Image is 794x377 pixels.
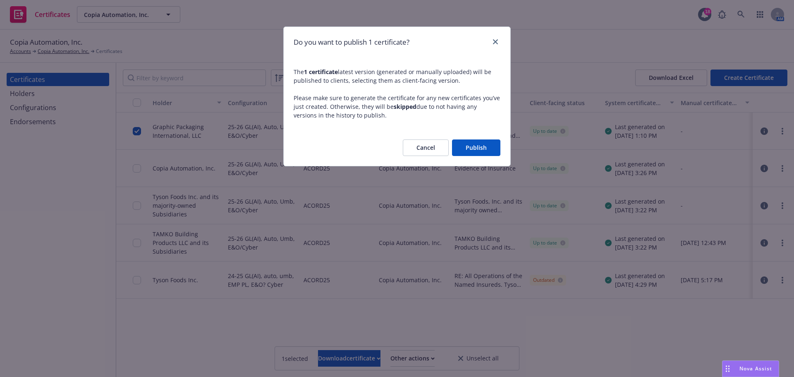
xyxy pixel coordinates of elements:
[490,37,500,47] a: close
[394,103,416,110] b: skipped
[722,360,779,377] button: Nova Assist
[452,139,500,156] button: Publish
[739,365,772,372] span: Nova Assist
[294,67,500,85] p: The latest version (generated or manually uploaded) will be published to clients, selecting them ...
[294,94,500,120] p: Please make sure to generate the certificate for any new certificates you’ve just created. Otherw...
[722,361,733,377] div: Drag to move
[403,139,449,156] button: Cancel
[294,37,409,48] h1: Do you want to publish 1 certificate?
[304,68,338,76] b: 1 certificate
